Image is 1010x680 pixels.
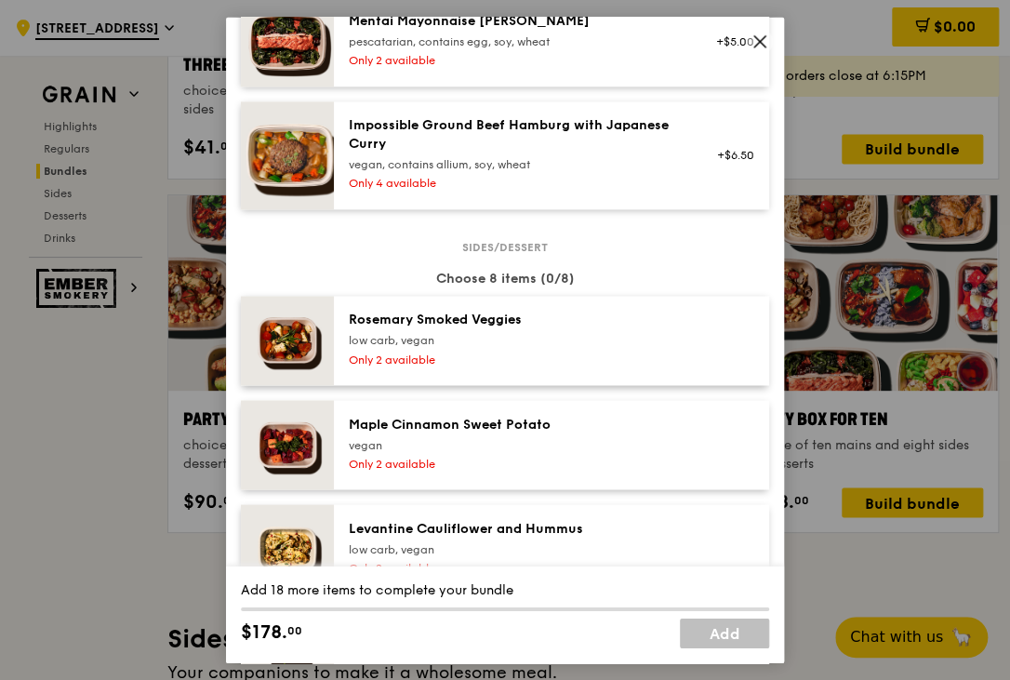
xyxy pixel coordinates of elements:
div: low carb, vegan [349,541,683,556]
div: Mentai Mayonnaise [PERSON_NAME] [349,12,683,31]
img: daily_normal_Thyme-Rosemary-Zucchini-HORZ.jpg [241,296,334,385]
div: vegan, contains allium, soy, wheat [349,157,683,172]
div: Rosemary Smoked Veggies [349,311,683,329]
img: daily_normal_HORZ-Impossible-Hamburg-With-Japanese-Curry.jpg [241,101,334,209]
img: daily_normal_Maple_Cinnamon_Sweet_Potato__Horizontal_.jpg [241,400,334,489]
img: daily_normal_Levantine_Cauliflower_and_Hummus__Horizontal_.jpg [241,504,334,593]
div: Choose 8 items (0/8) [241,270,769,288]
div: Add 18 more items to complete your bundle [241,581,769,600]
div: Maple Cinnamon Sweet Potato [349,415,683,433]
div: Only 2 available [349,560,683,575]
div: pescatarian, contains egg, soy, wheat [349,34,683,49]
div: Only 2 available [349,352,683,367]
div: +$6.50 [705,148,754,163]
div: Only 4 available [349,176,683,191]
div: Levantine Cauliflower and Hummus [349,519,683,538]
div: vegan [349,437,683,452]
div: Impossible Ground Beef Hamburg with Japanese Curry [349,116,683,153]
span: Sides/dessert [455,240,555,255]
div: +$5.00 [705,34,754,49]
span: $178. [241,619,287,647]
span: 00 [287,623,302,638]
a: Add [680,619,769,648]
div: low carb, vegan [349,333,683,348]
div: Only 2 available [349,456,683,471]
div: Only 2 available [349,53,683,68]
